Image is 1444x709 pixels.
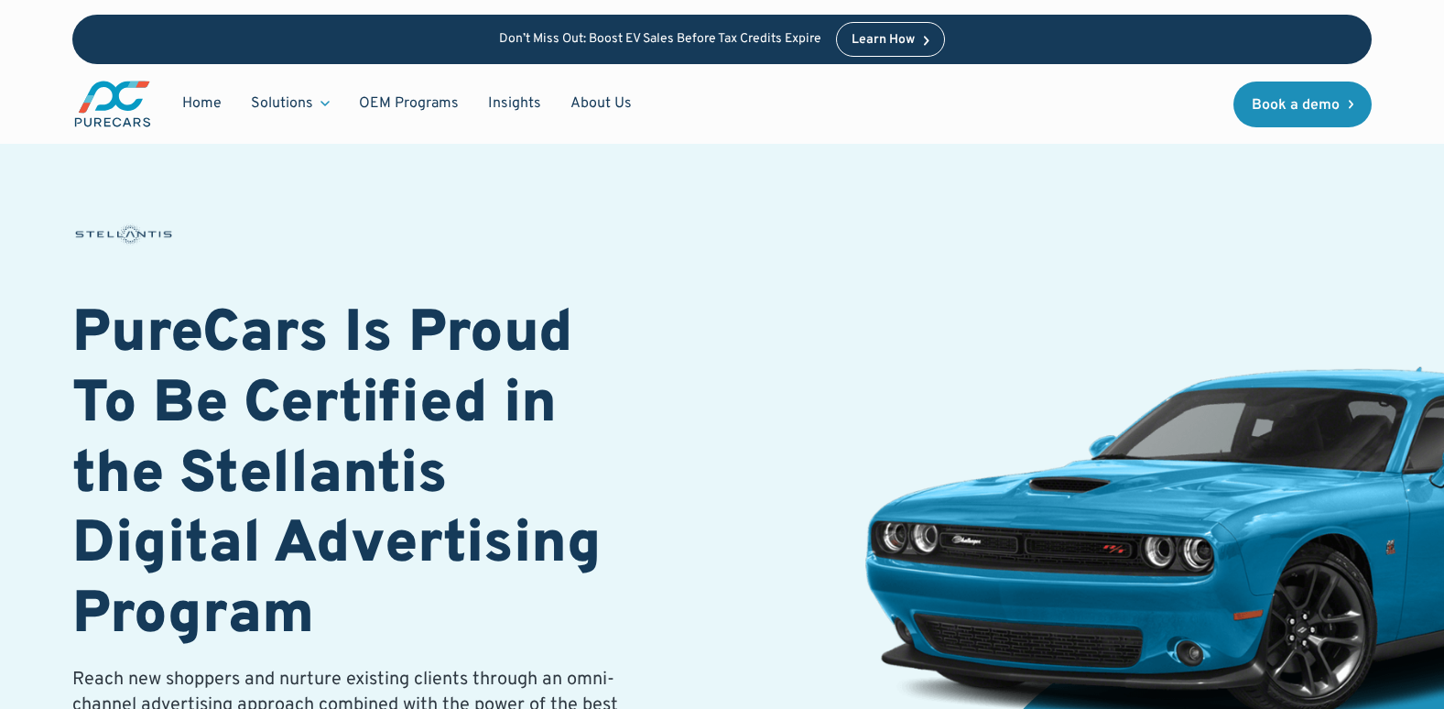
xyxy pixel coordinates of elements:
[72,79,153,129] img: purecars logo
[852,34,915,47] div: Learn How
[473,86,556,121] a: Insights
[499,32,821,48] p: Don’t Miss Out: Boost EV Sales Before Tax Credits Expire
[72,79,153,129] a: main
[1252,98,1340,113] div: Book a demo
[251,93,313,114] div: Solutions
[344,86,473,121] a: OEM Programs
[1233,82,1373,127] a: Book a demo
[236,86,344,121] div: Solutions
[836,22,945,57] a: Learn How
[168,86,236,121] a: Home
[72,300,629,652] h1: PureCars Is Proud To Be Certified in the Stellantis Digital Advertising Program
[556,86,646,121] a: About Us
